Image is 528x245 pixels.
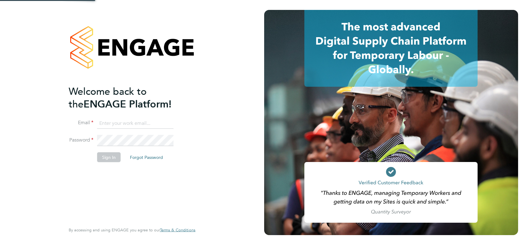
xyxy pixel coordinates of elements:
[69,137,93,143] label: Password
[125,152,168,162] button: Forgot Password
[69,227,195,233] span: By accessing and using ENGAGE you agree to our
[69,85,189,110] h2: ENGAGE Platform!
[69,85,147,110] span: Welcome back to the
[160,228,195,233] a: Terms & Conditions
[97,118,174,129] input: Enter your work email...
[97,152,121,162] button: Sign In
[69,120,93,126] label: Email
